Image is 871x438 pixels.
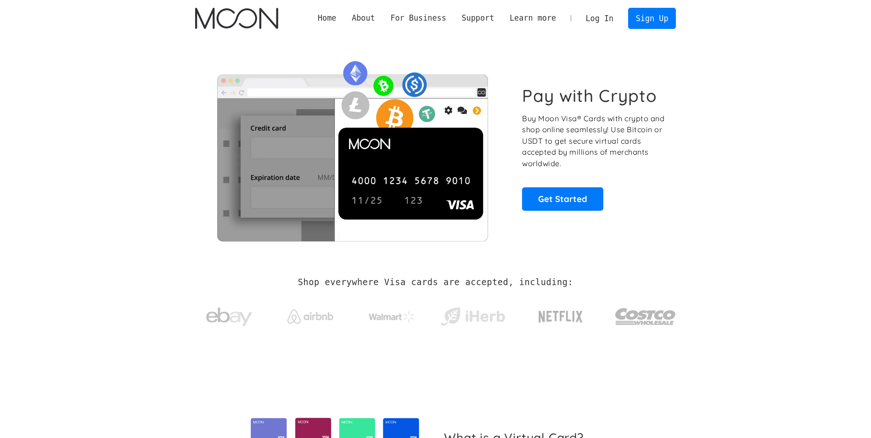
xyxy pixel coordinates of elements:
a: Get Started [522,187,603,210]
div: Learn more [510,12,556,24]
a: ebay [195,293,264,336]
div: About [352,12,375,24]
div: Learn more [502,12,564,24]
a: Home [310,12,344,24]
p: Buy Moon Visa® Cards with crypto and shop online seamlessly! Use Bitcoin or USDT to get secure vi... [522,113,666,169]
img: Moon Cards let you spend your crypto anywhere Visa is accepted. [195,55,510,241]
img: Airbnb [287,309,333,324]
div: For Business [383,12,454,24]
img: Netflix [538,305,584,328]
a: Log In [578,8,621,28]
img: Moon Logo [195,8,278,29]
a: Costco [615,290,676,338]
div: About [344,12,382,24]
h2: Shop everywhere Visa cards are accepted, including: [298,277,573,287]
a: home [195,8,278,29]
a: Walmart [357,302,426,327]
img: Walmart [369,311,415,322]
img: ebay [206,303,252,331]
a: Airbnb [276,300,344,328]
a: Sign Up [628,8,676,28]
a: iHerb [438,296,507,333]
div: For Business [390,12,446,24]
img: Costco [615,299,676,334]
h1: Pay with Crypto [522,85,657,106]
img: iHerb [438,305,507,329]
a: Netflix [520,296,602,333]
div: Support [461,12,494,24]
div: Support [454,12,502,24]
